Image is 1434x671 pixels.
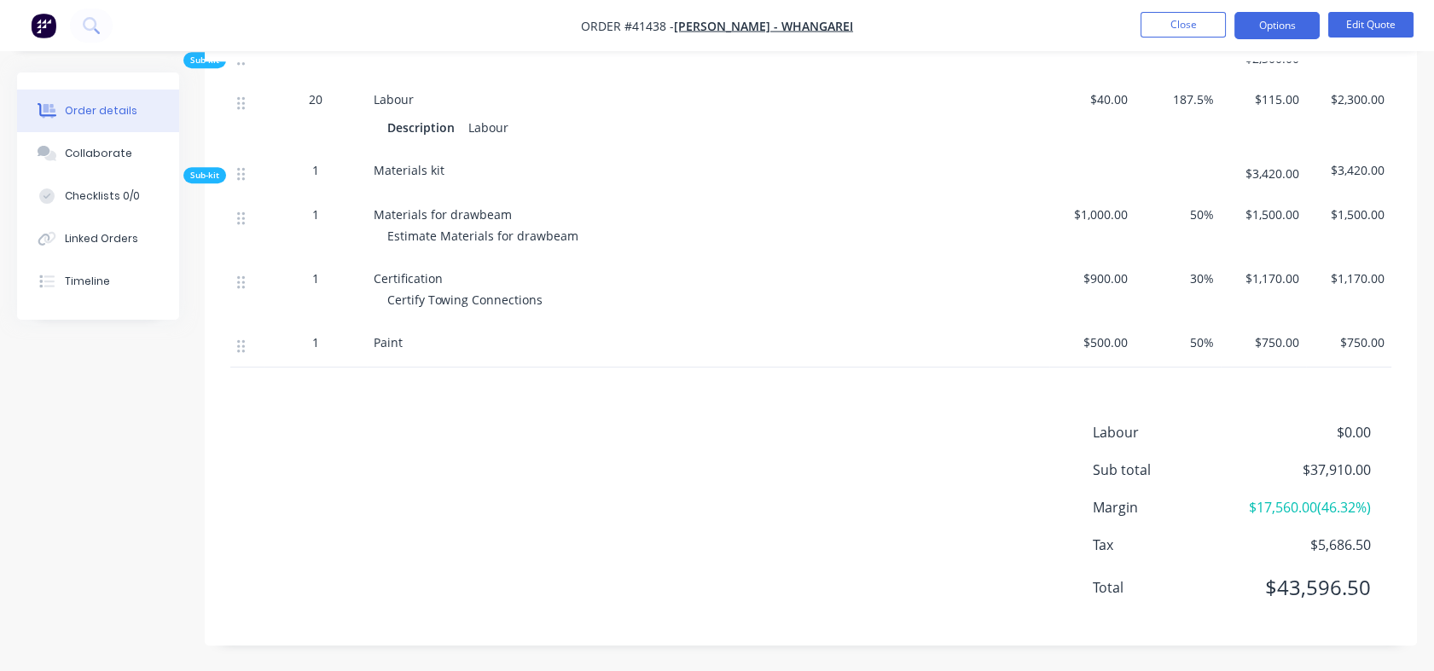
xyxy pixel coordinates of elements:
[1141,269,1213,287] span: 30%
[1056,269,1128,287] span: $900.00
[1245,572,1371,603] span: $43,596.50
[1056,333,1128,351] span: $500.00
[1245,422,1371,443] span: $0.00
[374,270,443,286] span: Certification
[17,175,179,217] button: Checklists 0/0
[1093,497,1245,518] span: Margin
[65,231,138,246] div: Linked Orders
[17,260,179,303] button: Timeline
[1228,333,1299,351] span: $750.00
[65,274,110,289] div: Timeline
[65,103,137,119] div: Order details
[31,13,56,38] img: Factory
[1228,165,1299,182] span: $3,420.00
[17,90,179,132] button: Order details
[312,333,319,351] span: 1
[1313,269,1385,287] span: $1,170.00
[374,91,414,107] span: Labour
[387,228,578,244] span: Estimate Materials for drawbeam
[1228,90,1299,108] span: $115.00
[674,18,853,34] a: [PERSON_NAME] - Whangarei
[374,206,512,223] span: Materials for drawbeam
[1056,205,1128,223] span: $1,000.00
[312,269,319,287] span: 1
[1141,333,1213,351] span: 50%
[374,334,403,350] span: Paint
[1228,205,1299,223] span: $1,500.00
[309,90,322,108] span: 20
[374,47,431,63] span: Labour kit
[462,115,515,140] div: Labour
[65,146,132,161] div: Collaborate
[17,132,179,175] button: Collaborate
[1141,12,1226,38] button: Close
[374,162,444,178] span: Materials kit
[387,115,462,140] div: Description
[1056,90,1128,108] span: $40.00
[1328,12,1414,38] button: Edit Quote
[312,161,319,179] span: 1
[1313,333,1385,351] span: $750.00
[65,188,140,204] div: Checklists 0/0
[1313,161,1385,179] span: $3,420.00
[17,217,179,260] button: Linked Orders
[1093,577,1245,598] span: Total
[1313,90,1385,108] span: $2,300.00
[387,292,543,308] span: Certify Towing Connections
[1093,535,1245,555] span: Tax
[581,18,674,34] span: Order #41438 -
[1245,497,1371,518] span: $17,560.00 ( 46.32 %)
[190,54,219,67] span: Sub-kit
[1228,269,1299,287] span: $1,170.00
[183,52,226,68] div: Sub-kit
[1093,460,1245,480] span: Sub total
[1093,422,1245,443] span: Labour
[1234,12,1320,39] button: Options
[1313,205,1385,223] span: $1,500.00
[1141,90,1213,108] span: 187.5%
[1141,205,1213,223] span: 50%
[190,169,219,182] span: Sub-kit
[1245,535,1371,555] span: $5,686.50
[312,205,319,223] span: 1
[1245,460,1371,480] span: $37,910.00
[183,167,226,183] div: Sub-kit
